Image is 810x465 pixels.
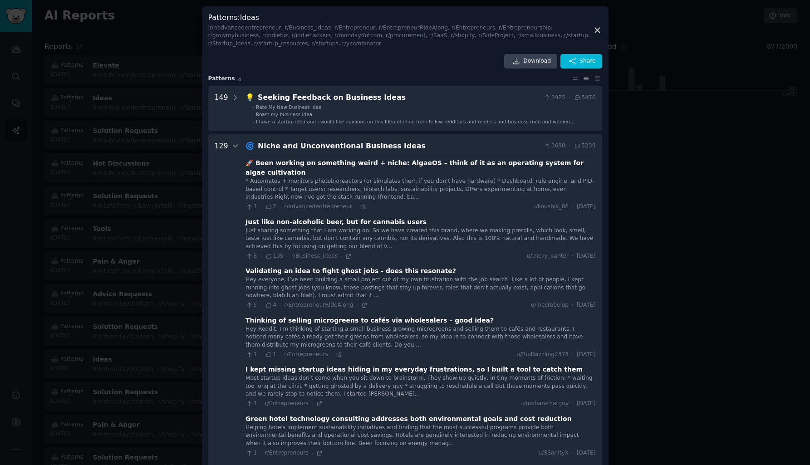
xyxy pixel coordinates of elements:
[280,302,281,308] span: ·
[245,316,494,325] div: Thinking of selling microgreens to cafés via wholesalers – good idea?
[245,325,595,349] div: Hey Reddit, I’m thinking of starting a small business growing microgreens and selling them to caf...
[245,400,257,408] span: 1
[280,352,281,358] span: ·
[253,118,255,125] div: -
[504,54,557,69] a: Download
[516,351,569,359] span: u/RipDazzling2373
[256,119,575,131] span: I have a startup idea and i would like opinions on this Idea of mine from fellow redditors and re...
[527,252,569,260] span: u/tricky_banter
[577,301,595,309] span: [DATE]
[577,351,595,359] span: [DATE]
[245,203,257,211] span: 1
[291,253,338,259] span: r/Business_Ideas
[569,142,570,150] span: ·
[245,93,255,102] span: 💡
[245,276,595,300] div: Hey everyone, I’ve been building a small project out of my own frustration with the job search. L...
[577,449,595,457] span: [DATE]
[260,302,261,308] span: ·
[256,112,312,117] span: Roast my business idea
[265,450,309,456] span: r/Entrepreneurs
[245,351,257,359] span: 1
[256,104,322,110] span: Rate My New Business Idea
[245,227,595,251] div: Just sharing something that I am working on. So we have created this brand, where we making prero...
[287,253,288,259] span: ·
[312,450,313,456] span: ·
[208,24,593,48] div: In r/advancedentrepreneur, r/Business_Ideas, r/Entrepreneur, r/EntrepreneurRideAlong, r/Entrepren...
[572,252,574,260] span: ·
[265,400,309,406] span: r/Entrepreneurs
[574,142,596,150] span: 5239
[520,400,569,408] span: u/mohan-thatguy
[284,203,352,210] span: r/advancedentrepreneur
[245,365,583,374] div: I kept missing startup ideas hiding in my everyday frustrations, so I built a tool to catch them
[245,301,257,309] span: 5
[245,217,427,227] div: Just like non-alcoholic beer, but for cannabis users
[260,204,261,210] span: ·
[539,449,569,457] span: u/SSanityX
[284,302,353,308] span: r/EntrepreneurRideAlong
[577,400,595,408] span: [DATE]
[532,203,569,211] span: u/koushik_86
[245,414,572,424] div: Green hotel technology consulting addresses both environmental goals and cost reduction
[253,111,255,117] div: -
[245,424,595,448] div: Helping hotels implement sustainability initiatives and finding that the most successful programs...
[208,13,593,48] h3: Patterns : Ideas
[260,253,261,259] span: ·
[572,400,574,408] span: ·
[543,94,565,102] span: 3925
[569,94,570,102] span: ·
[523,57,551,65] span: Download
[245,374,595,398] div: Most startup ideas don’t come when you sit down to brainstorm. They show up quietly, in tiny mome...
[572,203,574,211] span: ·
[572,351,574,359] span: ·
[238,77,241,82] span: 4
[258,92,540,103] div: Seeking Feedback on Business Ideas
[280,204,281,210] span: ·
[284,351,328,357] span: r/Entrepreneurs
[543,142,565,150] span: 3690
[260,352,261,358] span: ·
[245,266,456,276] div: Validating an idea to fight ghost jobs - does this resonate?
[355,204,357,210] span: ·
[574,94,596,102] span: 5476
[331,352,333,358] span: ·
[356,302,358,308] span: ·
[253,104,255,110] div: -
[215,92,228,125] div: 149
[531,301,569,309] span: u/inesrebelop
[265,252,284,260] span: 105
[245,142,255,150] span: 🌀
[208,75,235,83] span: Pattern s
[341,253,342,259] span: ·
[245,177,595,201] div: * Automates + monitors photobioreactors (or simulates them if you don’t have hardware) * Dashboar...
[572,301,574,309] span: ·
[265,351,276,359] span: 1
[245,158,595,177] div: 🚀 Been working on something weird + niche: AlgaeOS – think of it as an operating system for algae...
[560,54,602,69] button: Share
[579,57,595,65] span: Share
[577,252,595,260] span: [DATE]
[260,450,261,456] span: ·
[258,141,540,152] div: Niche and Unconventional Business Ideas
[260,401,261,407] span: ·
[265,301,276,309] span: 4
[245,252,257,260] span: 8
[312,401,313,407] span: ·
[572,449,574,457] span: ·
[245,449,257,457] span: 1
[577,203,595,211] span: [DATE]
[265,203,276,211] span: 2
